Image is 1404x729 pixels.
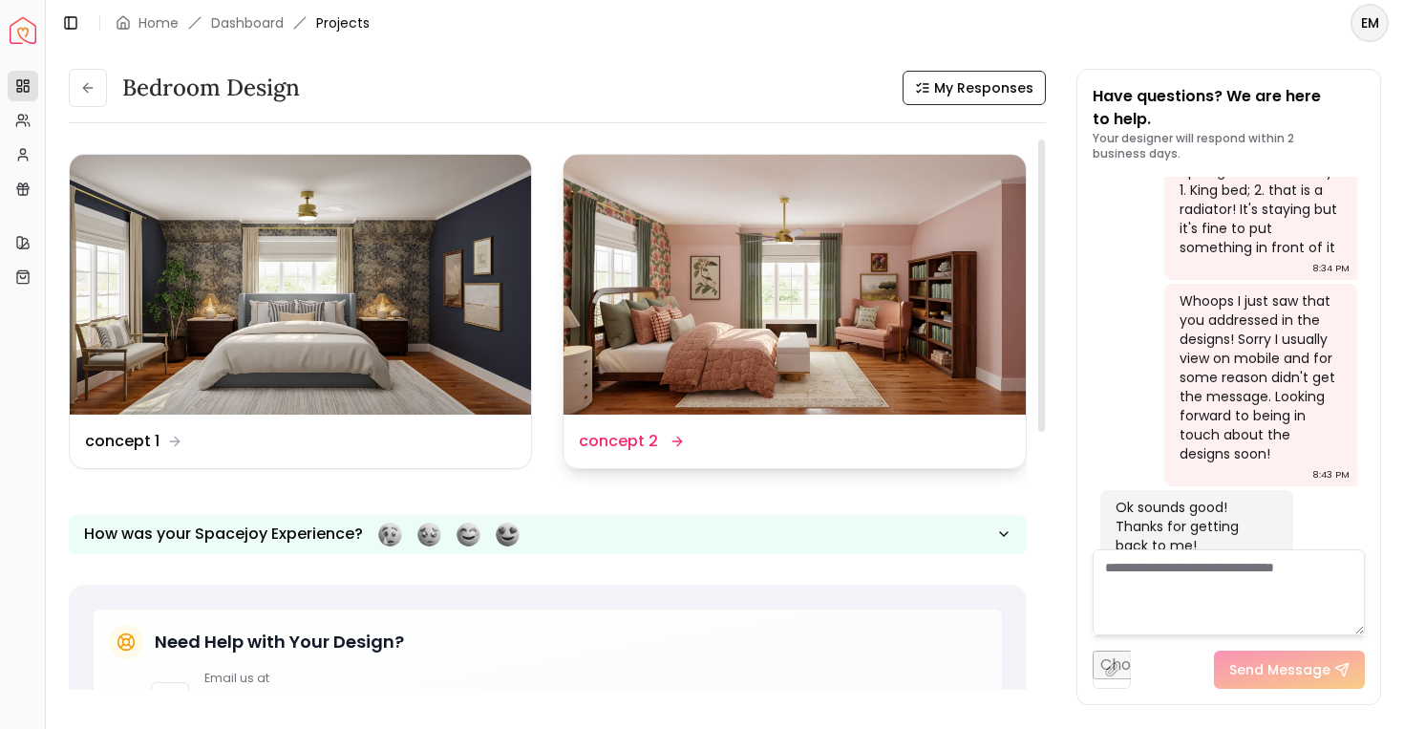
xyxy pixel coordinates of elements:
div: 8:43 PM [1312,465,1350,484]
h3: Bedroom design [122,73,300,103]
button: EM [1351,4,1389,42]
button: How was your Spacejoy Experience?Feeling terribleFeeling badFeeling goodFeeling awesome [69,515,1027,554]
div: Ok sounds good! Thanks for getting back to me! [1116,498,1274,555]
span: EM [1352,6,1387,40]
a: Dashboard [211,13,284,32]
p: Your designer will respond within 2 business days. [1093,131,1366,161]
img: concept 1 [70,155,531,415]
div: Whoops I just saw that you addressed in the designs! Sorry I usually view on mobile and for some ... [1180,291,1338,463]
div: 8:34 PM [1312,259,1350,278]
span: Projects [316,13,370,32]
span: My Responses [934,78,1033,97]
nav: breadcrumb [116,13,370,32]
img: Spacejoy Logo [10,17,36,44]
p: Email us at [204,671,337,686]
div: Apologies for the delay! 1. King bed; 2. that is a radiator! It's staying but it's fine to put so... [1180,161,1338,257]
a: Home [138,13,179,32]
p: Have questions? We are here to help. [1093,85,1366,131]
dd: concept 2 [579,430,658,453]
button: My Responses [903,71,1046,105]
a: concept 1concept 1 [69,154,532,469]
h5: Need Help with Your Design? [155,629,404,655]
a: Spacejoy [10,17,36,44]
dd: concept 1 [85,430,160,453]
a: concept 2concept 2 [563,154,1026,469]
img: concept 2 [564,155,1025,415]
p: How was your Spacejoy Experience? [84,523,363,546]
